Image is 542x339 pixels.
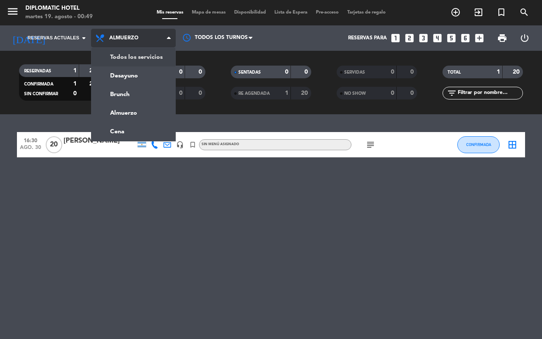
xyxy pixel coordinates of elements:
span: RE AGENDADA [238,91,270,96]
strong: 0 [73,91,77,96]
div: [PERSON_NAME] [64,135,135,146]
i: looks_one [390,33,401,44]
div: LOG OUT [513,25,536,51]
strong: 20 [301,90,310,96]
strong: 0 [179,69,183,75]
span: SENTADAS [238,70,261,74]
span: CONFIRMADA [466,142,491,147]
span: Reservas para [348,35,387,41]
span: Lista de Espera [270,10,312,15]
strong: 0 [199,90,204,96]
span: Disponibilidad [230,10,270,15]
span: Almuerzo [109,35,138,41]
i: headset_mic [176,141,184,149]
strong: 0 [410,90,415,96]
a: Desayuno [91,66,175,85]
i: border_all [507,140,517,150]
i: arrow_drop_down [79,33,89,43]
strong: 0 [391,69,394,75]
i: looks_6 [460,33,471,44]
i: add_circle_outline [451,7,461,17]
span: CONFIRMADA [24,82,53,86]
button: menu [6,5,19,21]
a: Todos los servicios [91,48,175,66]
span: RESERVADAS [24,69,51,73]
strong: 1 [73,68,77,74]
i: turned_in_not [189,141,196,149]
strong: 20 [89,81,98,87]
i: search [519,7,529,17]
strong: 0 [391,90,394,96]
strong: 20 [89,68,98,74]
span: Tarjetas de regalo [343,10,390,15]
div: Diplomatic Hotel [25,4,93,13]
i: looks_two [404,33,415,44]
a: Cena [91,122,175,141]
span: ago. 30 [20,145,41,154]
span: SIN CONFIRMAR [24,92,58,96]
span: 20 [46,136,62,153]
span: 16:30 [20,135,41,145]
i: turned_in_not [496,7,506,17]
i: looks_3 [418,33,429,44]
strong: 20 [513,69,521,75]
strong: 1 [497,69,500,75]
i: menu [6,5,19,18]
strong: 0 [179,90,183,96]
span: Mapa de mesas [188,10,230,15]
strong: 1 [285,90,288,96]
span: Reservas actuales [28,34,79,42]
span: print [497,33,507,43]
span: Mis reservas [152,10,188,15]
a: Almuerzo [91,104,175,122]
strong: 0 [410,69,415,75]
i: exit_to_app [473,7,484,17]
i: filter_list [447,88,457,98]
span: NO SHOW [344,91,366,96]
strong: 0 [285,69,288,75]
strong: 1 [73,81,77,87]
span: SERVIDAS [344,70,365,74]
strong: 0 [304,69,310,75]
span: Sin menú asignado [202,143,239,146]
i: looks_5 [446,33,457,44]
i: add_box [474,33,485,44]
i: looks_4 [432,33,443,44]
i: [DATE] [6,29,51,47]
input: Filtrar por nombre... [457,88,523,98]
span: TOTAL [448,70,461,74]
i: subject [365,140,376,150]
a: Brunch [91,85,175,104]
span: Pre-acceso [312,10,343,15]
i: power_settings_new [520,33,530,43]
strong: 0 [199,69,204,75]
button: CONFIRMADA [457,136,500,153]
div: martes 19. agosto - 00:49 [25,13,93,21]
